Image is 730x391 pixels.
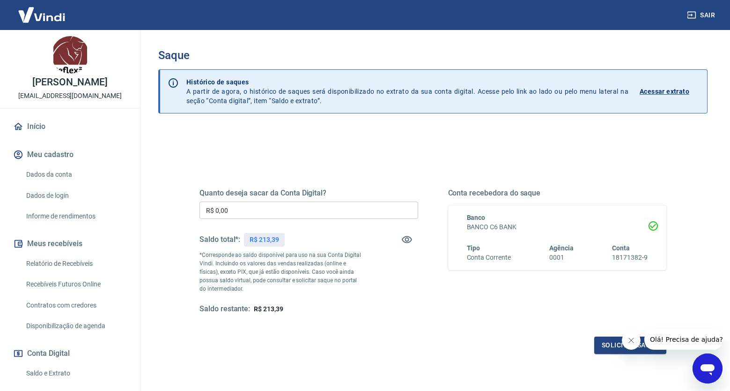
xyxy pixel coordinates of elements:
[693,353,723,383] iframe: Botão para abrir a janela de mensagens
[199,188,418,198] h5: Quanto deseja sacar da Conta Digital?
[6,7,79,14] span: Olá! Precisa de ajuda?
[644,329,723,350] iframe: Mensagem da empresa
[11,144,129,165] button: Meu cadastro
[199,251,363,293] p: *Corresponde ao saldo disponível para uso na sua Conta Digital Vindi. Incluindo os valores das ve...
[549,253,574,263] h6: 0001
[186,77,628,105] p: A partir de agora, o histórico de saques será disponibilizado no extrato da sua conta digital. Ac...
[549,244,574,252] span: Agência
[467,214,486,221] span: Banco
[467,222,648,232] h6: BANCO C6 BANK
[685,7,719,24] button: Sair
[467,244,480,252] span: Tipo
[22,275,129,294] a: Recebíveis Futuros Online
[11,343,129,364] button: Conta Digital
[612,244,630,252] span: Conta
[11,233,129,254] button: Meus recebíveis
[18,91,122,101] p: [EMAIL_ADDRESS][DOMAIN_NAME]
[254,305,283,313] span: R$ 213,39
[467,253,511,263] h6: Conta Corrente
[22,186,129,205] a: Dados de login
[52,36,89,74] img: 85bb115d-4d34-45b9-9a9b-6151e4fa6888.jpeg
[199,304,250,314] h5: Saldo restante:
[22,296,129,315] a: Contratos com credores
[250,235,279,245] p: R$ 213,39
[640,87,689,96] p: Acessar extrato
[186,77,628,87] p: Histórico de saques
[22,207,129,226] a: Informe de rendimentos
[158,49,708,62] h3: Saque
[11,116,129,137] a: Início
[22,254,129,273] a: Relatório de Recebíveis
[22,165,129,184] a: Dados da conta
[11,0,72,29] img: Vindi
[594,337,666,354] button: Solicitar saque
[22,316,129,336] a: Disponibilização de agenda
[640,77,700,105] a: Acessar extrato
[612,253,648,263] h6: 18171382-9
[22,364,129,383] a: Saldo e Extrato
[622,331,641,350] iframe: Fechar mensagem
[199,235,240,244] h5: Saldo total*:
[448,188,667,198] h5: Conta recebedora do saque
[32,77,107,87] p: [PERSON_NAME]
